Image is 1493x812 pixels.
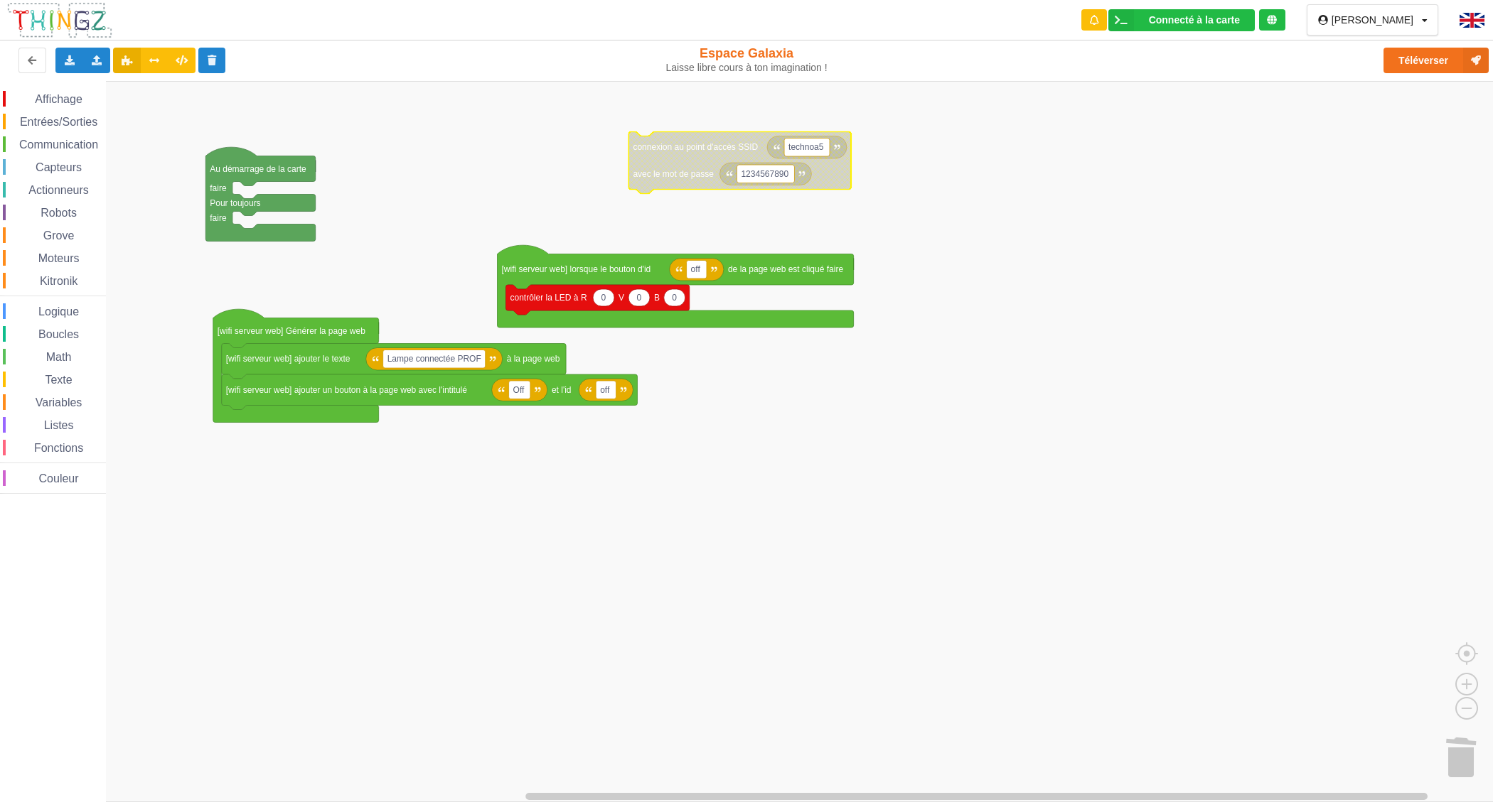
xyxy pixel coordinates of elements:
span: Texte [43,374,74,386]
text: [wifi serveur web] lorsque le bouton d'id [502,264,651,274]
div: Tu es connecté au serveur de création de Thingz [1259,9,1285,31]
span: Capteurs [33,161,84,173]
text: faire [210,212,227,222]
span: Communication [17,139,100,151]
span: Actionneurs [26,184,91,196]
text: V [619,293,624,303]
text: 0 [637,293,642,303]
span: Couleur [37,472,81,485]
text: contrôler la LED à R [510,293,587,303]
text: Pour toujours [210,197,260,207]
text: B [654,293,660,303]
text: et l'id [552,385,572,395]
div: Connecté à la carte [1149,15,1240,25]
div: Ta base fonctionne bien ! [1108,9,1255,31]
img: gb.png [1460,13,1484,28]
img: thingz_logo.png [6,1,113,39]
text: Lampe connectée PROF [387,354,481,364]
div: Laisse libre cours à ton imagination ! [616,62,878,74]
span: Moteurs [36,252,82,264]
text: off [691,264,701,274]
button: Téléverser [1384,48,1489,73]
span: Logique [36,305,81,318]
span: Grove [41,229,77,242]
text: avec le mot de passe [633,169,714,179]
span: Boucles [36,328,81,340]
text: technoa5 [788,142,824,152]
text: de la page web est cliqué faire [728,264,843,274]
text: 0 [601,293,606,303]
span: Entrées/Sorties [18,116,100,128]
div: [PERSON_NAME] [1332,15,1413,25]
span: Math [44,351,74,363]
span: Listes [42,419,76,431]
text: [wifi serveur web] ajouter le texte [226,354,350,364]
text: 1234567890 [741,169,788,179]
text: 0 [672,293,677,303]
text: [wifi serveur web] Générer la page web [218,325,365,335]
text: off [600,385,610,395]
text: [wifi serveur web] ajouter un bouton à la page web avec l'intitulé [226,385,467,395]
text: à la page web [507,354,560,364]
div: Espace Galaxia [616,45,878,74]
text: connexion au point d'accès SSID [633,142,758,152]
span: Variables [33,396,85,408]
span: Robots [38,207,79,219]
text: Off [513,385,525,395]
text: Au démarrage de la carte [210,163,306,173]
span: Affichage [33,93,84,105]
text: faire [210,183,227,193]
span: Kitronik [38,275,80,287]
span: Fonctions [32,442,85,454]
